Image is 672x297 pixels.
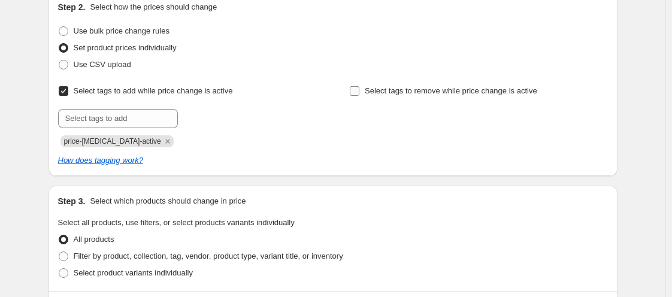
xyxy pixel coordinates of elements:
span: Select product variants individually [74,268,193,277]
span: price-change-job-active [64,137,161,146]
span: Set product prices individually [74,43,177,52]
p: Select how the prices should change [90,1,217,13]
h2: Step 2. [58,1,86,13]
span: Use bulk price change rules [74,26,169,35]
h2: Step 3. [58,195,86,207]
span: Select all products, use filters, or select products variants individually [58,218,295,227]
span: Use CSV upload [74,60,131,69]
button: Remove price-change-job-active [162,136,173,147]
span: All products [74,235,114,244]
p: Select which products should change in price [90,195,246,207]
span: Select tags to add while price change is active [74,86,233,95]
input: Select tags to add [58,109,178,128]
span: Select tags to remove while price change is active [365,86,537,95]
span: Filter by product, collection, tag, vendor, product type, variant title, or inventory [74,251,343,260]
a: How does tagging work? [58,156,143,165]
